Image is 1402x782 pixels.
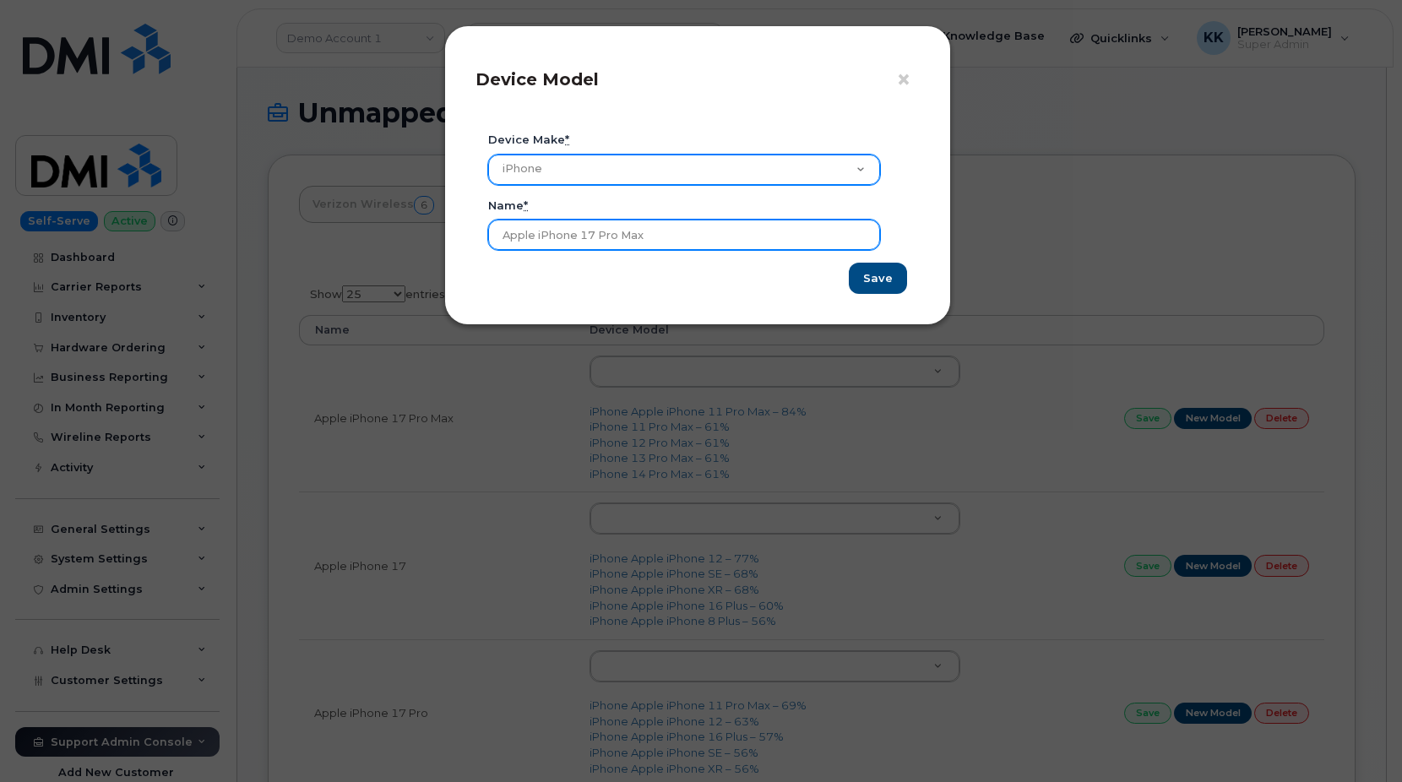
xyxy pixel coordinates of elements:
[896,64,911,95] span: ×
[488,198,528,214] label: Name
[849,263,907,294] input: Save
[565,133,569,146] abbr: required
[896,68,920,93] button: Close
[475,69,920,90] h3: Device Model
[488,132,569,148] label: Device make
[524,198,528,212] abbr: required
